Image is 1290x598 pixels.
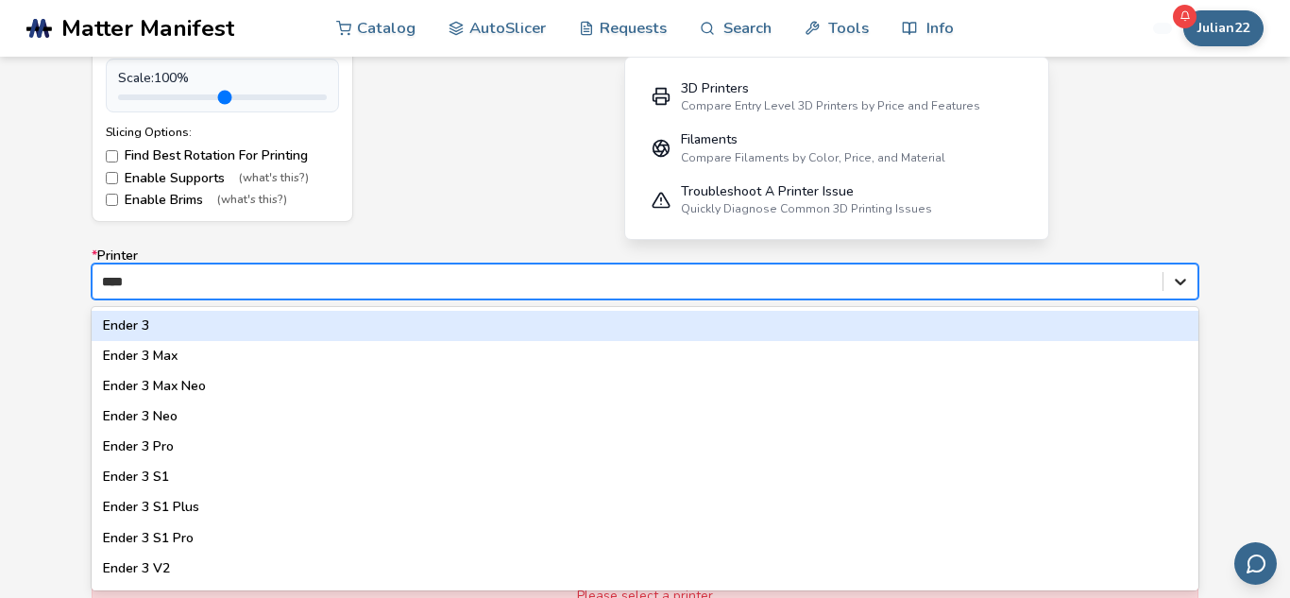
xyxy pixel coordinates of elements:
button: Julian22 [1183,10,1264,46]
span: (what's this?) [239,172,309,185]
a: FilamentsCompare Filaments by Color, Price, and Material [638,123,1035,175]
input: *PrinterEnder 3Ender 3 MaxEnder 3 Max NeoEnder 3 NeoEnder 3 ProEnder 3 S1Ender 3 S1 PlusEnder 3 S... [102,274,136,289]
input: Find Best Rotation For Printing [106,150,118,162]
div: Ender 3 Pro [92,432,1198,462]
div: Ender 3 Max Neo [92,371,1198,402]
div: Ender 3 S1 Pro [92,523,1198,554]
span: Scale: 100 % [118,71,189,86]
label: Enable Brims [106,193,339,208]
span: Matter Manifest [61,15,234,42]
div: Slicing Options: [106,126,339,139]
label: Enable Supports [106,171,339,186]
div: Ender 3 Neo [92,402,1198,432]
div: Ender 3 [92,311,1198,341]
div: Compare Entry Level 3D Printers by Price and Features [681,99,980,112]
label: Printer [92,248,1198,299]
div: Ender 3 Max [92,341,1198,371]
button: Send feedback via email [1234,542,1277,585]
input: Enable Supports(what's this?) [106,172,118,184]
div: Ender 3 S1 [92,462,1198,492]
div: Quickly Diagnose Common 3D Printing Issues [681,202,932,215]
div: Ender 3 V2 [92,554,1198,584]
div: Filaments [681,132,945,147]
div: Troubleshoot A Printer Issue [681,184,932,199]
input: Enable Brims(what's this?) [106,194,118,206]
div: 3D Printers [681,81,980,96]
div: Compare Filaments by Color, Price, and Material [681,151,945,164]
label: Find Best Rotation For Printing [106,148,339,163]
div: Ender 3 S1 Plus [92,492,1198,522]
span: (what's this?) [217,194,287,207]
a: 3D PrintersCompare Entry Level 3D Printers by Price and Features [638,71,1035,123]
a: Troubleshoot A Printer IssueQuickly Diagnose Common 3D Printing Issues [638,174,1035,226]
